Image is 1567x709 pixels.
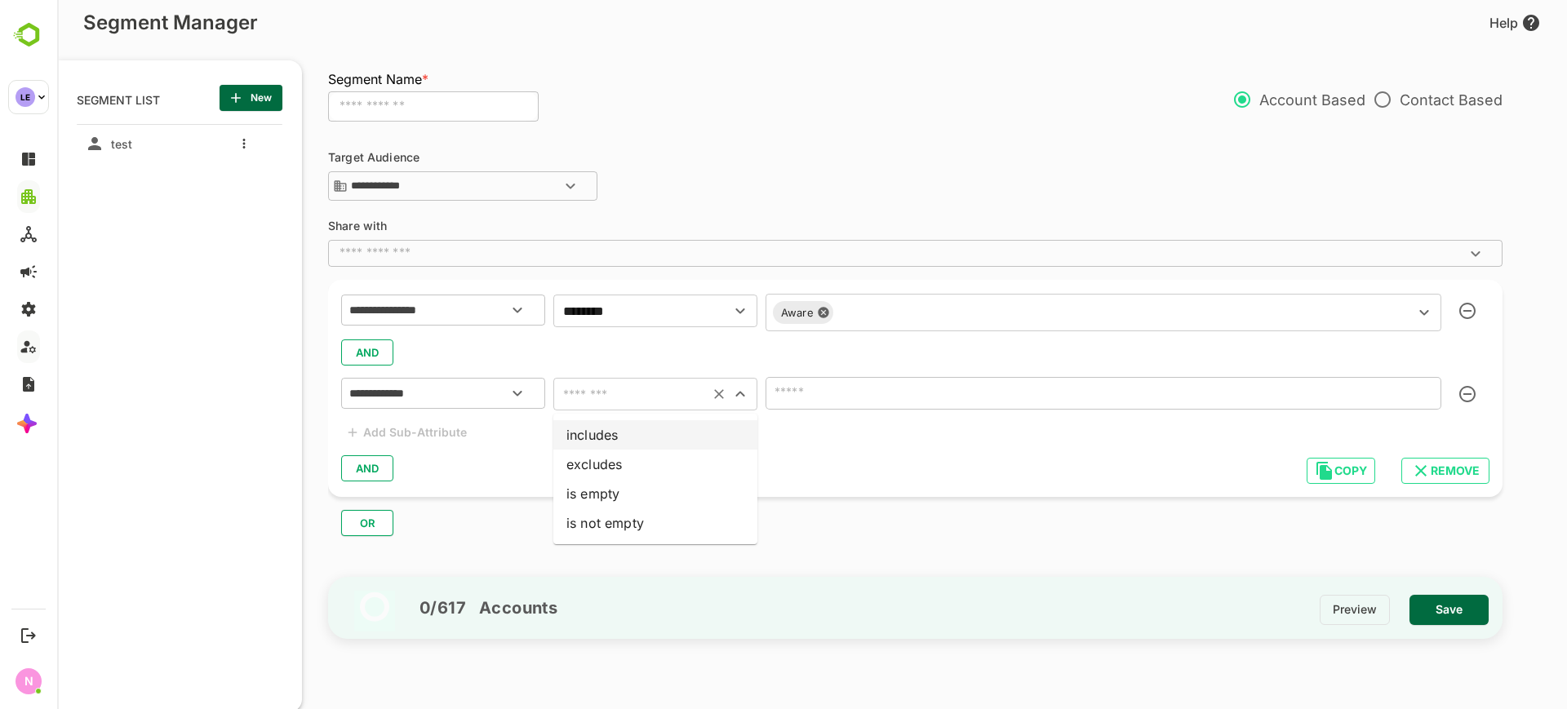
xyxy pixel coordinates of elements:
span: COPY [1263,460,1305,481]
div: Aware [716,301,776,324]
button: OR [284,510,336,536]
button: Save [1352,595,1432,625]
h5: Accounts [409,598,500,618]
div: export-type [1168,82,1445,113]
div: N [16,668,42,694]
span: REMOVE [1357,460,1419,481]
span: Segment Name [271,71,371,87]
button: Close [672,383,695,405]
p: Account Based [1168,82,1308,117]
div: Aware [716,305,757,320]
h5: 0 / 617 [349,598,409,618]
li: is empty [496,479,700,508]
button: Logout [17,624,39,646]
h6: Target Audience [271,152,418,171]
div: LE [16,87,35,107]
button: Open [1399,234,1438,273]
button: Open [441,374,480,413]
svg: Remove Filter [1402,386,1418,402]
span: OR [298,512,322,534]
div: Help [1432,13,1484,33]
button: Add Sub-Attribute [284,420,414,445]
button: COPY [1250,458,1318,484]
div: Add Sub-Attribute [306,423,410,442]
li: excludes [496,450,700,479]
button: New [162,85,225,111]
button: REMOVE [1344,458,1432,484]
button: more actions [183,136,191,151]
span: New [175,87,212,109]
span: test [47,137,76,151]
h6: Share with [271,220,418,240]
button: Open [441,290,480,330]
p: SEGMENT LIST [20,85,103,111]
p: Contact Based [1308,82,1445,117]
img: BambooboxLogoMark.f1c84d78b4c51b1a7b5f700c9845e183.svg [8,20,50,51]
span: Save [1365,599,1418,620]
li: includes [496,420,700,450]
button: Open [672,299,695,322]
li: is not empty [496,508,700,538]
button: Clear [650,383,673,405]
svg: Remove Filter [1402,303,1418,319]
button: Open [1356,301,1378,324]
button: Open [494,166,533,206]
